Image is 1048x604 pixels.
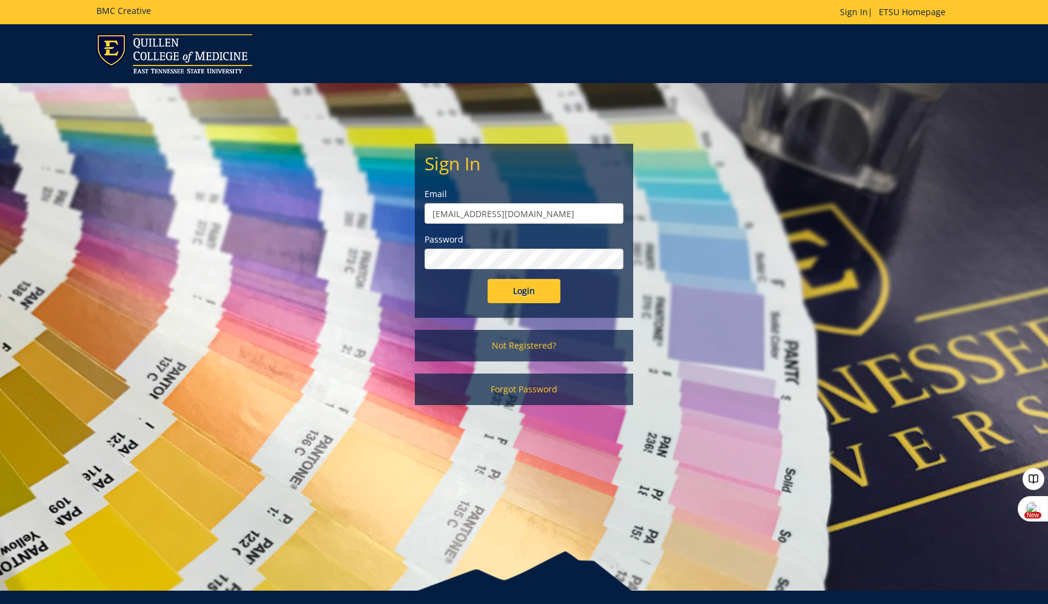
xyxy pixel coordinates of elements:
[415,330,633,361] a: Not Registered?
[415,374,633,405] a: Forgot Password
[488,279,560,303] input: Login
[873,6,952,18] a: ETSU Homepage
[425,188,623,200] label: Email
[425,153,623,173] h2: Sign In
[96,6,151,15] h5: BMC Creative
[96,34,252,73] img: ETSU logo
[840,6,868,18] a: Sign In
[840,6,952,18] p: |
[425,233,623,246] label: Password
